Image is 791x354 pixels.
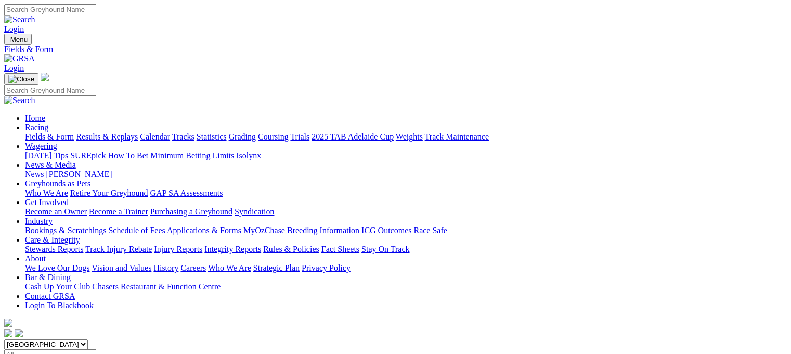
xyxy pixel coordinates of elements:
[425,132,489,141] a: Track Maintenance
[108,151,149,160] a: How To Bet
[153,263,178,272] a: History
[46,170,112,179] a: [PERSON_NAME]
[4,319,12,327] img: logo-grsa-white.png
[180,263,206,272] a: Careers
[243,226,285,235] a: MyOzChase
[4,24,24,33] a: Login
[167,226,241,235] a: Applications & Forms
[208,263,251,272] a: Who We Are
[70,151,106,160] a: SUREpick
[4,64,24,72] a: Login
[204,245,261,254] a: Integrity Reports
[92,282,221,291] a: Chasers Restaurant & Function Centre
[25,132,787,142] div: Racing
[25,151,68,160] a: [DATE] Tips
[76,132,138,141] a: Results & Replays
[25,282,90,291] a: Cash Up Your Club
[85,245,152,254] a: Track Injury Rebate
[361,226,411,235] a: ICG Outcomes
[4,85,96,96] input: Search
[25,254,46,263] a: About
[413,226,447,235] a: Race Safe
[25,226,106,235] a: Bookings & Scratchings
[25,123,48,132] a: Racing
[92,263,151,272] a: Vision and Values
[25,151,787,160] div: Wagering
[361,245,409,254] a: Stay On Track
[258,132,289,141] a: Coursing
[287,226,359,235] a: Breeding Information
[4,15,35,24] img: Search
[25,188,787,198] div: Greyhounds as Pets
[396,132,423,141] a: Weights
[172,132,194,141] a: Tracks
[229,132,256,141] a: Grading
[15,329,23,337] img: twitter.svg
[140,132,170,141] a: Calendar
[25,198,69,207] a: Get Involved
[4,96,35,105] img: Search
[25,179,90,188] a: Greyhounds as Pets
[321,245,359,254] a: Fact Sheets
[25,245,83,254] a: Stewards Reports
[25,170,787,179] div: News & Media
[25,245,787,254] div: Care & Integrity
[236,151,261,160] a: Isolynx
[150,151,234,160] a: Minimum Betting Limits
[25,207,87,216] a: Become an Owner
[154,245,202,254] a: Injury Reports
[4,45,787,54] a: Fields & Form
[25,132,74,141] a: Fields & Form
[25,263,787,273] div: About
[150,188,223,197] a: GAP SA Assessments
[25,160,76,169] a: News & Media
[25,282,787,292] div: Bar & Dining
[25,217,53,225] a: Industry
[290,132,309,141] a: Trials
[235,207,274,216] a: Syndication
[25,226,787,235] div: Industry
[89,207,148,216] a: Become a Trainer
[197,132,227,141] a: Statistics
[4,4,96,15] input: Search
[70,188,148,197] a: Retire Your Greyhound
[25,273,71,282] a: Bar & Dining
[25,235,80,244] a: Care & Integrity
[41,73,49,81] img: logo-grsa-white.png
[10,35,28,43] span: Menu
[4,73,38,85] button: Toggle navigation
[25,142,57,150] a: Wagering
[25,170,44,179] a: News
[302,263,351,272] a: Privacy Policy
[253,263,300,272] a: Strategic Plan
[150,207,232,216] a: Purchasing a Greyhound
[25,188,68,197] a: Who We Are
[263,245,319,254] a: Rules & Policies
[25,207,787,217] div: Get Involved
[25,292,75,300] a: Contact GRSA
[8,75,34,83] img: Close
[4,54,35,64] img: GRSA
[25,263,89,272] a: We Love Our Dogs
[4,34,32,45] button: Toggle navigation
[4,329,12,337] img: facebook.svg
[25,301,94,310] a: Login To Blackbook
[108,226,165,235] a: Schedule of Fees
[25,113,45,122] a: Home
[312,132,394,141] a: 2025 TAB Adelaide Cup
